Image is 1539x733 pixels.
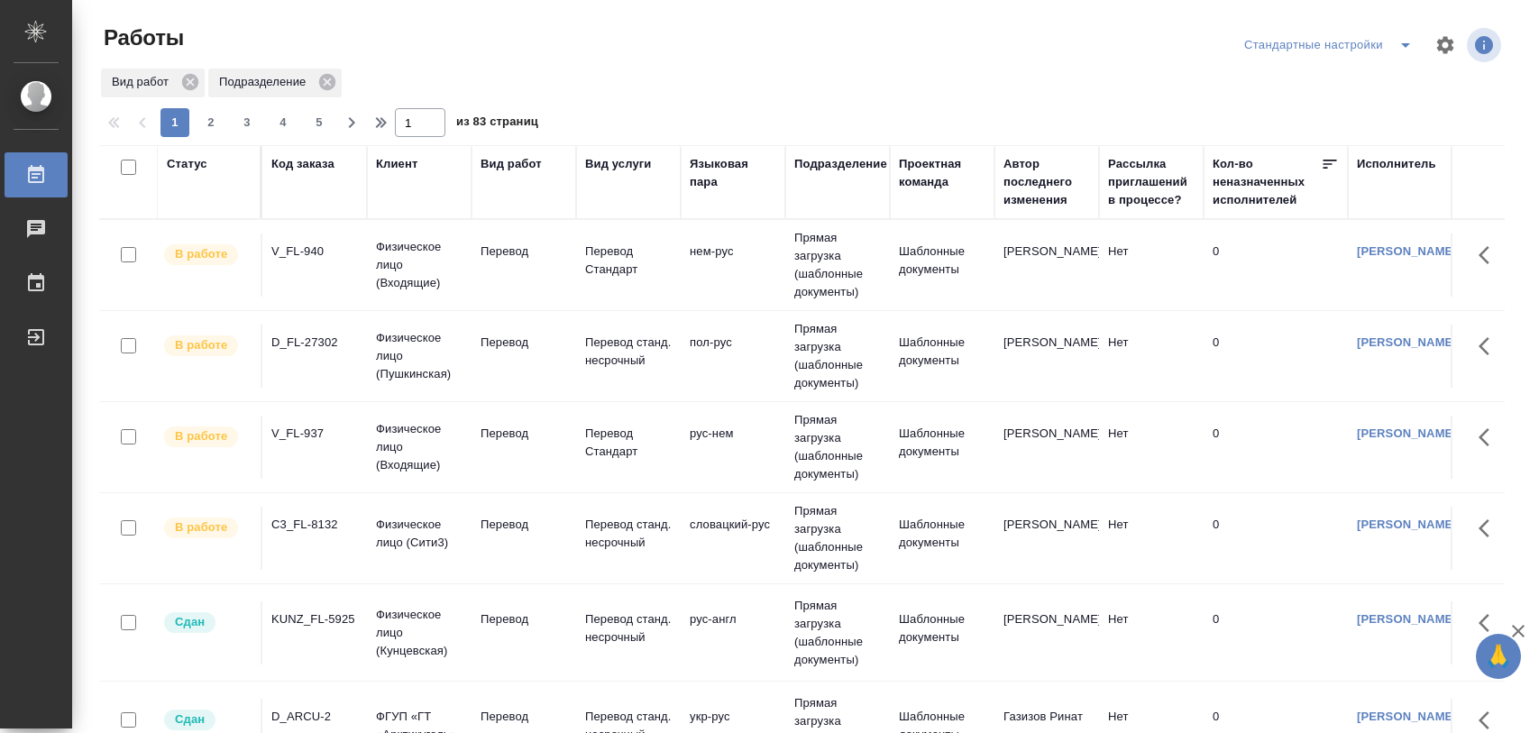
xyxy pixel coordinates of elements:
td: 0 [1204,325,1348,388]
button: 🙏 [1476,634,1521,679]
td: Прямая загрузка (шаблонные документы) [785,493,890,583]
a: [PERSON_NAME] [1357,426,1457,440]
td: Нет [1099,325,1204,388]
div: V_FL-937 [271,425,358,443]
td: Шаблонные документы [890,507,994,570]
td: рус-нем [681,416,785,479]
a: [PERSON_NAME] [1357,518,1457,531]
td: Нет [1099,234,1204,297]
button: 3 [233,108,261,137]
div: Клиент [376,155,417,173]
button: Здесь прячутся важные кнопки [1468,325,1511,368]
div: D_ARCU-2 [271,708,358,726]
div: Языковая пара [690,155,776,191]
button: Здесь прячутся важные кнопки [1468,507,1511,550]
div: Статус [167,155,207,173]
p: Перевод Стандарт [585,243,672,279]
div: C3_FL-8132 [271,516,358,534]
div: Исполнитель выполняет работу [162,243,252,267]
td: Нет [1099,507,1204,570]
td: Прямая загрузка (шаблонные документы) [785,402,890,492]
td: 0 [1204,507,1348,570]
div: V_FL-940 [271,243,358,261]
span: из 83 страниц [456,111,538,137]
span: 🙏 [1483,637,1514,675]
td: Прямая загрузка (шаблонные документы) [785,220,890,310]
span: 4 [269,114,298,132]
p: Сдан [175,613,205,631]
div: KUNZ_FL-5925 [271,610,358,628]
div: Автор последнего изменения [1003,155,1090,209]
p: Перевод [481,516,567,534]
p: Подразделение [219,73,312,91]
div: Менеджер проверил работу исполнителя, передает ее на следующий этап [162,708,252,732]
a: [PERSON_NAME] [1357,710,1457,723]
p: Физическое лицо (Входящие) [376,238,463,292]
td: пол-рус [681,325,785,388]
button: Здесь прячутся важные кнопки [1468,601,1511,645]
td: Шаблонные документы [890,416,994,479]
a: [PERSON_NAME] [1357,335,1457,349]
div: Вид работ [481,155,542,173]
div: Менеджер проверил работу исполнителя, передает ее на следующий этап [162,610,252,635]
div: Вид услуги [585,155,652,173]
button: 4 [269,108,298,137]
p: Физическое лицо (Сити3) [376,516,463,552]
span: 3 [233,114,261,132]
p: Вид работ [112,73,175,91]
p: Перевод [481,334,567,352]
td: рус-англ [681,601,785,664]
div: Рассылка приглашений в процессе? [1108,155,1195,209]
td: словацкий-рус [681,507,785,570]
span: 5 [305,114,334,132]
p: В работе [175,427,227,445]
div: Подразделение [794,155,887,173]
a: [PERSON_NAME] [1357,612,1457,626]
td: 0 [1204,601,1348,664]
td: [PERSON_NAME] [994,601,1099,664]
td: Нет [1099,416,1204,479]
td: Прямая загрузка (шаблонные документы) [785,588,890,678]
button: 5 [305,108,334,137]
p: В работе [175,336,227,354]
span: Посмотреть информацию [1467,28,1505,62]
div: Подразделение [208,69,342,97]
td: Шаблонные документы [890,234,994,297]
p: Перевод Стандарт [585,425,672,461]
p: Физическое лицо (Входящие) [376,420,463,474]
div: Исполнитель выполняет работу [162,334,252,358]
div: split button [1240,31,1424,60]
span: 2 [197,114,225,132]
p: Перевод станд. несрочный [585,516,672,552]
div: Проектная команда [899,155,985,191]
p: Физическое лицо (Кунцевская) [376,606,463,660]
a: [PERSON_NAME] [1357,244,1457,258]
p: Сдан [175,710,205,728]
p: Перевод [481,610,567,628]
p: Перевод [481,425,567,443]
p: В работе [175,518,227,536]
div: Код заказа [271,155,334,173]
p: Перевод [481,708,567,726]
div: Кол-во неназначенных исполнителей [1213,155,1321,209]
td: 0 [1204,234,1348,297]
td: Прямая загрузка (шаблонные документы) [785,311,890,401]
button: Здесь прячутся важные кнопки [1468,416,1511,459]
button: 2 [197,108,225,137]
div: Исполнитель выполняет работу [162,516,252,540]
td: [PERSON_NAME] [994,325,1099,388]
td: Шаблонные документы [890,601,994,664]
div: Вид работ [101,69,205,97]
div: Исполнитель [1357,155,1436,173]
p: Перевод [481,243,567,261]
span: Настроить таблицу [1424,23,1467,67]
td: [PERSON_NAME] [994,234,1099,297]
td: Шаблонные документы [890,325,994,388]
button: Здесь прячутся важные кнопки [1468,234,1511,277]
div: D_FL-27302 [271,334,358,352]
p: В работе [175,245,227,263]
td: [PERSON_NAME] [994,416,1099,479]
p: Перевод станд. несрочный [585,610,672,646]
p: Физическое лицо (Пушкинская) [376,329,463,383]
td: нем-рус [681,234,785,297]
